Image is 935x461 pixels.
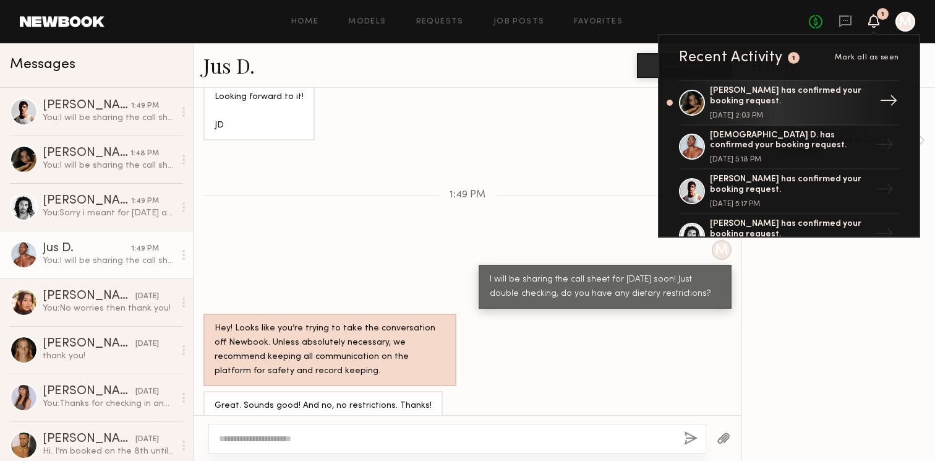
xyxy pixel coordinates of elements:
[43,303,174,314] div: You: No worries then thank you!
[679,214,899,259] a: [PERSON_NAME] has confirmed your booking request.→
[871,131,899,163] div: →
[135,434,159,446] div: [DATE]
[710,86,871,107] div: [PERSON_NAME] has confirmed your booking request.
[131,243,159,255] div: 1:49 PM
[43,338,135,350] div: [PERSON_NAME]
[10,58,75,72] span: Messages
[43,207,174,219] div: You: Sorry i meant for [DATE] and not [DATE]!
[637,59,732,70] a: Book model
[792,55,796,62] div: 1
[43,433,135,446] div: [PERSON_NAME]
[679,50,783,65] div: Recent Activity
[130,148,159,160] div: 1:48 PM
[679,80,899,126] a: [PERSON_NAME] has confirmed your booking request.[DATE] 2:03 PM→
[215,399,432,413] div: Great. Sounds good! And no, no restrictions. Thanks!
[43,147,130,160] div: [PERSON_NAME]
[871,175,899,207] div: →
[43,255,174,267] div: You: I will be sharing the call sheet for [DATE] soon! Just double checking, do you have any diet...
[43,386,135,398] div: [PERSON_NAME]
[43,160,174,171] div: You: I will be sharing the call sheet for [DATE] soon! Just double checking, do you have any diet...
[679,126,899,170] a: [DEMOGRAPHIC_DATA] D. has confirmed your booking request.[DATE] 5:18 PM→
[574,18,623,26] a: Favorites
[135,338,159,350] div: [DATE]
[43,100,131,112] div: [PERSON_NAME]
[43,290,135,303] div: [PERSON_NAME]
[710,156,871,163] div: [DATE] 5:18 PM
[203,52,255,79] a: Jus D.
[710,200,871,208] div: [DATE] 5:17 PM
[874,87,903,119] div: →
[710,112,871,119] div: [DATE] 2:03 PM
[710,131,871,152] div: [DEMOGRAPHIC_DATA] D. has confirmed your booking request.
[135,386,159,398] div: [DATE]
[835,54,899,61] span: Mark all as seen
[493,18,545,26] a: Job Posts
[43,112,174,124] div: You: I will be sharing the call sheet for [DATE] soon! Just double checking, do you have any diet...
[43,446,174,457] div: Hi. I’m booked on the 8th until 1pm
[895,12,915,32] a: M
[215,322,445,379] div: Hey! Looks like you’re trying to take the conversation off Newbook. Unless absolutely necessary, ...
[416,18,464,26] a: Requests
[710,174,871,196] div: [PERSON_NAME] has confirmed your booking request.
[348,18,386,26] a: Models
[710,219,871,240] div: [PERSON_NAME] has confirmed your booking request.
[43,195,131,207] div: [PERSON_NAME]
[637,53,732,78] button: Book model
[291,18,319,26] a: Home
[450,190,485,200] span: 1:49 PM
[215,90,304,133] div: Looking forward to it! JD
[43,398,174,410] div: You: Thanks for checking in and yes we'd like to hold! Still confirming a few details with our cl...
[679,170,899,214] a: [PERSON_NAME] has confirmed your booking request.[DATE] 5:17 PM→
[871,220,899,252] div: →
[43,350,174,362] div: thank you!
[131,100,159,112] div: 1:49 PM
[135,291,159,303] div: [DATE]
[131,196,159,207] div: 1:49 PM
[881,11,884,18] div: 1
[490,273,720,301] div: I will be sharing the call sheet for [DATE] soon! Just double checking, do you have any dietary r...
[43,243,131,255] div: Jus D.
